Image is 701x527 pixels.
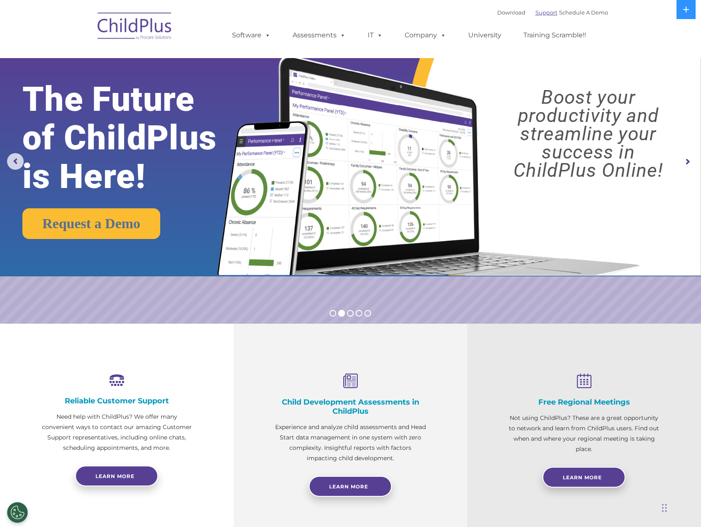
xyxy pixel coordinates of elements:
[93,7,176,48] img: ChildPlus by Procare Solutions
[275,398,426,416] h4: Child Development Assessments in ChildPlus
[484,88,692,179] rs-layer: Boost your productivity and streamline your success in ChildPlus Online!
[329,483,368,490] span: Learn More
[275,422,426,464] p: Experience and analyze child assessments and Head Start data management in one system with zero c...
[115,89,151,95] span: Phone number
[515,27,594,44] a: Training Scramble!!
[42,396,192,405] h4: Reliable Customer Support
[309,476,392,497] a: Learn More
[662,495,667,520] div: Drag
[396,27,454,44] a: Company
[7,502,28,523] button: Cookies Settings
[95,473,134,479] span: Learn more
[559,9,608,16] a: Schedule A Demo
[563,474,602,481] span: Learn More
[284,27,354,44] a: Assessments
[359,27,391,44] a: IT
[497,9,525,16] a: Download
[497,9,608,16] font: |
[542,467,625,488] a: Learn More
[22,208,160,239] a: Request a Demo
[115,55,141,61] span: Last name
[224,27,279,44] a: Software
[75,466,158,486] a: Learn more
[535,9,557,16] a: Support
[42,412,192,453] p: Need help with ChildPlus? We offer many convenient ways to contact our amazing Customer Support r...
[509,413,659,454] p: Not using ChildPlus? These are a great opportunity to network and learn from ChildPlus users. Fin...
[22,80,246,196] rs-layer: The Future of ChildPlus is Here!
[659,487,701,527] iframe: Chat Widget
[460,27,510,44] a: University
[509,398,659,407] h4: Free Regional Meetings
